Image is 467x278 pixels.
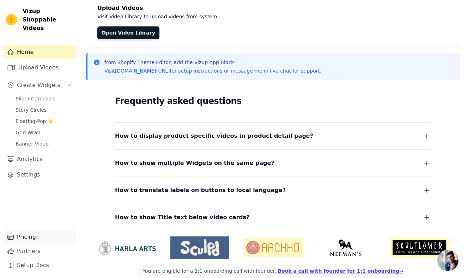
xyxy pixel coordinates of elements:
[3,258,76,272] a: Setup Docs
[390,237,449,258] img: Soulflower
[104,59,321,66] p: from Shopify Theme Editor, add the Vizup App Block
[3,244,76,258] a: Partners
[16,106,47,113] span: Story Circles
[115,185,431,195] button: How to translate labels on buttons to local language?
[16,118,54,125] span: Floating-Pop ⭐
[115,94,431,108] h2: Frequently asked questions
[97,4,449,12] h4: Upload Videos
[11,128,76,137] a: Grid Wrap
[97,26,159,39] a: Open Video Library
[170,239,229,256] img: Sculpd US
[11,105,76,115] a: Story Circles
[437,250,459,271] a: Open chat
[278,268,403,274] a: Book a call with founder for 1:1 onboarding
[97,240,156,255] img: HarlaArts
[115,185,286,195] span: How to translate labels on buttons to local language?
[16,95,55,102] span: Slider Carousels
[115,212,250,222] span: How to show Title text below video cards?
[11,116,76,126] a: Floating-Pop ⭐
[115,68,170,74] a: [DOMAIN_NAME][URL]
[11,139,76,149] a: Banner Video
[115,158,431,168] button: How to show multiple Widgets on the same page?
[3,168,76,182] a: Settings
[97,12,413,21] p: Visit Video Library to upload videos from system
[115,131,431,141] button: How to display product specific videos in product detail page?
[3,152,76,166] a: Analytics
[3,61,76,75] a: Upload Videos
[23,7,73,32] span: Vizup Shoppable Videos
[16,140,49,147] span: Banner Video
[115,158,274,168] span: How to show multiple Widgets on the same page?
[3,230,76,244] a: Pricing
[104,67,321,74] p: Visit for setup instructions or message me in live chat for support.
[115,131,313,141] span: How to display product specific videos in product detail page?
[6,14,17,25] img: Vizup
[11,94,76,104] a: Slider Carousels
[17,81,60,89] span: Create Widgets
[317,239,376,256] img: Neeman's
[3,78,76,92] button: Create Widgets
[3,45,76,59] a: Home
[115,212,431,222] button: How to show Title text below video cards?
[16,129,40,136] span: Grid Wrap
[243,238,302,257] img: Aachho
